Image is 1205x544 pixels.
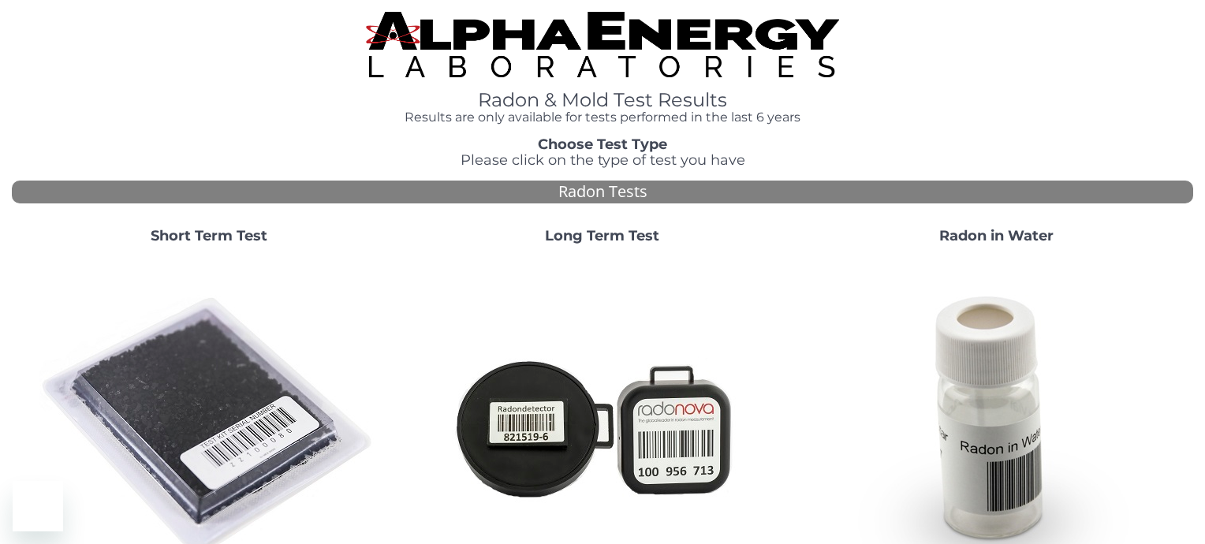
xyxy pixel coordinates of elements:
strong: Short Term Test [151,227,267,244]
div: Radon Tests [12,181,1193,203]
strong: Long Term Test [545,227,659,244]
h4: Results are only available for tests performed in the last 6 years [366,110,838,125]
strong: Radon in Water [939,227,1054,244]
iframe: Button to launch messaging window [13,481,63,531]
h1: Radon & Mold Test Results [366,90,838,110]
img: TightCrop.jpg [366,12,838,77]
span: Please click on the type of test you have [461,151,745,169]
strong: Choose Test Type [538,136,667,153]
